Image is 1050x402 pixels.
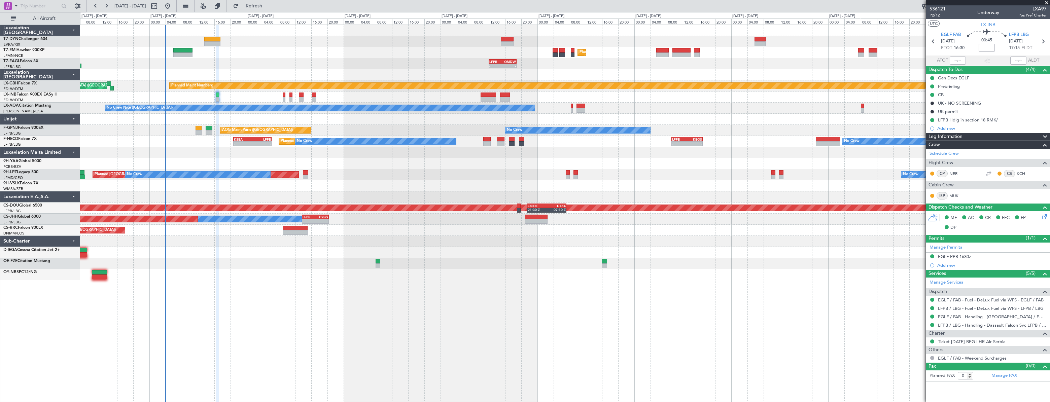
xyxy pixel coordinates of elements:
[315,215,328,219] div: CYBG
[950,224,956,231] span: DP
[929,204,992,211] span: Dispatch Checks and Weather
[3,170,17,174] span: 9H-LPZ
[829,13,855,19] div: [DATE] - [DATE]
[930,5,946,12] span: 536121
[3,137,37,141] a: F-HECDFalcon 7X
[3,215,18,219] span: CS-JHH
[489,19,505,25] div: 12:00
[3,59,20,63] span: T7-EAGL
[95,170,190,180] div: Planned [GEOGRAPHIC_DATA] ([GEOGRAPHIC_DATA])
[234,137,252,141] div: KSEA
[938,254,971,259] div: EGLF PPR 1630z
[3,186,23,191] a: WMSA/SZB
[929,159,953,167] span: Flight Crew
[1021,215,1026,221] span: FP
[3,86,23,92] a: EDLW/DTM
[1009,32,1029,38] span: LFPB LBG
[3,170,38,174] a: 9H-LPZLegacy 500
[3,175,23,180] a: LFMD/CEQ
[408,19,424,25] div: 16:00
[941,45,952,51] span: ETOT
[547,208,565,212] div: 07:10 Z
[929,235,944,243] span: Permits
[528,204,547,208] div: EGKK
[503,64,516,68] div: -
[503,60,516,64] div: OMDW
[938,339,1006,344] a: Ticket [DATE] BEG-LHR Air Serbia
[828,19,844,25] div: 00:00
[3,48,16,52] span: T7-EMI
[198,19,214,25] div: 12:00
[941,32,961,38] span: EGLF FAB
[1028,57,1039,64] span: ALDT
[81,13,107,19] div: [DATE] - [DATE]
[937,57,948,64] span: ATOT
[3,215,41,219] a: CS-JHHGlobal 6000
[3,81,37,85] a: LX-GBHFalcon 7X
[812,19,828,25] div: 20:00
[3,270,37,274] a: OY-NBSPC12/NG
[3,209,21,214] a: LFPB/LBG
[442,13,467,19] div: [DATE] - [DATE]
[929,330,945,337] span: Charter
[938,92,944,98] div: CB
[21,1,59,11] input: Trip Number
[938,75,969,81] div: Gen Decs EGLF
[295,19,311,25] div: 12:00
[1009,38,1023,45] span: [DATE]
[521,19,537,25] div: 20:00
[3,81,18,85] span: LX-GBH
[3,142,21,147] a: LFPB/LBG
[635,13,661,19] div: [DATE] - [DATE]
[938,117,998,123] div: LFPB Hdlg in section 18 RMK/
[929,181,954,189] span: Cabin Crew
[1009,45,1020,51] span: 17:15
[17,16,71,21] span: All Aircraft
[247,19,263,25] div: 00:00
[586,19,602,25] div: 12:00
[101,19,117,25] div: 12:00
[930,372,955,379] label: Planned PAX
[376,19,392,25] div: 08:00
[3,37,19,41] span: T7-DYN
[240,4,268,8] span: Refresh
[938,355,1007,361] a: EGLF / FAB - Weekend Surcharges
[3,226,43,230] a: CS-RRCFalcon 900LX
[311,19,327,25] div: 16:00
[1021,45,1032,51] span: ELDT
[537,19,554,25] div: 00:00
[3,126,43,130] a: F-GPNJFalcon 900EX
[252,137,271,141] div: LFPB
[263,19,279,25] div: 04:00
[392,19,408,25] div: 12:00
[230,1,270,11] button: Refresh
[3,93,16,97] span: LX-INB
[928,21,940,27] button: UTC
[3,204,42,208] a: CS-DOUGlobal 6500
[3,181,20,185] span: 9H-VSLK
[171,81,213,91] div: Planned Maint Nurnberg
[3,181,38,185] a: 9H-VSLKFalcon 7X
[929,346,943,354] span: Others
[747,19,764,25] div: 04:00
[949,193,965,199] a: MUK
[687,137,702,141] div: KBOS
[938,305,1044,311] a: LFPB / LBG - Fuel - DeLux Fuel via WFS - LFPB / LBG
[672,142,687,146] div: -
[938,100,981,106] div: UK - NO SCREENING
[925,19,942,25] div: 00:00
[473,19,489,25] div: 08:00
[844,19,861,25] div: 04:00
[7,13,73,24] button: All Aircraft
[981,21,995,28] span: LX-INB
[1002,215,1010,221] span: FFC
[937,192,948,199] div: ISP
[651,19,667,25] div: 04:00
[3,59,38,63] a: T7-EAGLFalcon 8X
[327,19,344,25] div: 20:00
[3,42,20,47] a: EVRA/RIX
[3,248,60,252] a: D-IEGACessna Citation Jet 2+
[929,363,936,370] span: Pax
[938,109,958,114] div: UK permit
[248,13,274,19] div: [DATE] - [DATE]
